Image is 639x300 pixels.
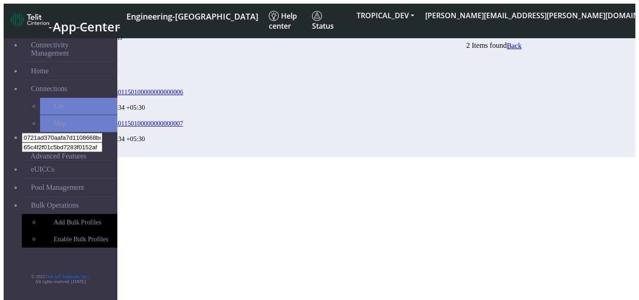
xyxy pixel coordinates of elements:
span: Engineering-[GEOGRAPHIC_DATA] [126,11,258,22]
a: Your current platform instance [126,7,258,24]
a: 89033024103401150100000000000006 [79,88,183,96]
a: Connections [22,80,117,97]
a: App Center [11,10,119,32]
span: App Center [53,18,120,35]
img: status.svg [312,11,322,21]
a: Back [507,42,522,50]
a: 89033024103401150100000000000007 [79,120,183,127]
a: Map [40,115,117,132]
span: Connections [31,85,67,93]
img: logo-telit-cinterion-gw-new.png [11,12,49,27]
span: Advanced Features [30,152,86,160]
a: Help center [265,7,308,35]
span: Map [54,120,65,127]
a: Status [308,7,351,35]
span: List [54,102,64,110]
button: TROPICAL_DEV [351,7,420,24]
img: knowledge.svg [269,11,279,21]
a: Home [22,62,117,80]
a: Connectivity Management [22,36,117,62]
span: Help center [269,11,297,31]
span: 2 Items found [466,41,507,49]
a: List [40,98,117,115]
span: Status [312,11,334,31]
